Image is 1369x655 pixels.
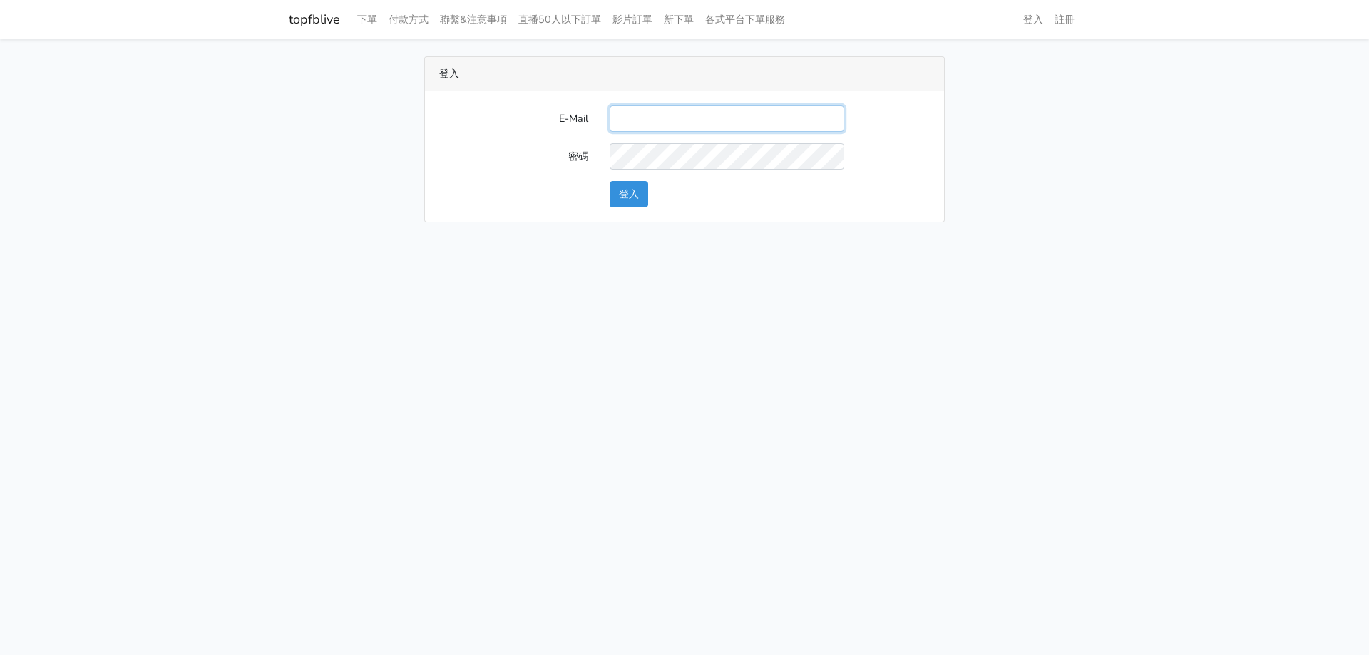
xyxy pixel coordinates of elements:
a: 付款方式 [383,6,434,33]
a: 登入 [1017,6,1049,33]
a: 新下單 [658,6,699,33]
label: E-Mail [429,105,599,132]
a: 各式平台下單服務 [699,6,791,33]
a: topfblive [289,6,340,33]
button: 登入 [610,181,648,207]
a: 影片訂單 [607,6,658,33]
a: 直播50人以下訂單 [513,6,607,33]
label: 密碼 [429,143,599,170]
a: 下單 [352,6,383,33]
a: 聯繫&注意事項 [434,6,513,33]
div: 登入 [425,57,944,91]
a: 註冊 [1049,6,1080,33]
